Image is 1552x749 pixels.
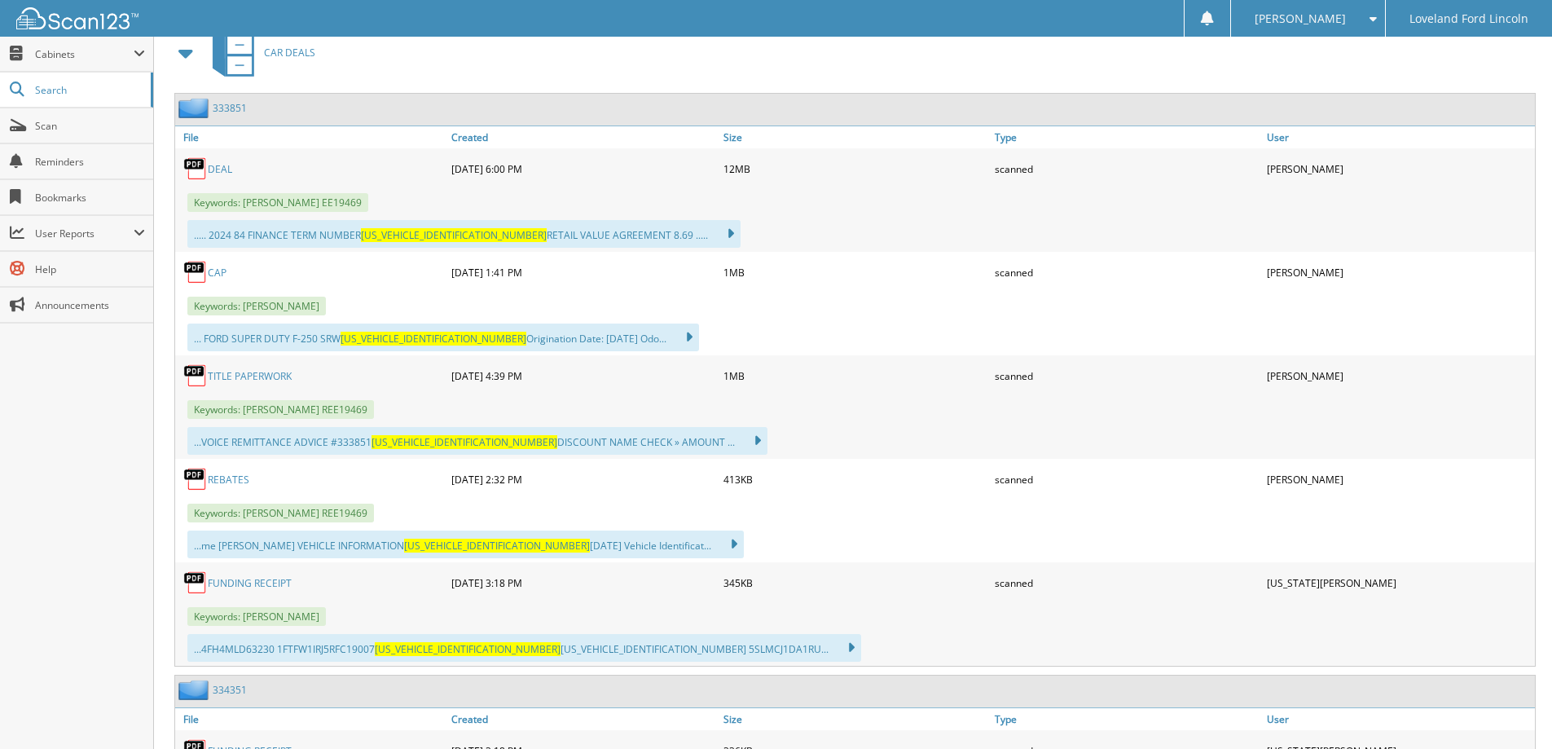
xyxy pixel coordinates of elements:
[35,47,134,61] span: Cabinets
[991,152,1263,185] div: scanned
[208,576,292,590] a: FUNDING RECEIPT
[175,708,447,730] a: File
[183,571,208,595] img: PDF.png
[35,298,145,312] span: Announcements
[991,256,1263,289] div: scanned
[178,680,213,700] img: folder2.png
[1263,256,1535,289] div: [PERSON_NAME]
[183,156,208,181] img: PDF.png
[187,504,374,522] span: Keywords: [PERSON_NAME] REE19469
[1263,152,1535,185] div: [PERSON_NAME]
[35,191,145,205] span: Bookmarks
[719,256,991,289] div: 1MB
[1263,708,1535,730] a: User
[991,566,1263,599] div: scanned
[208,473,249,487] a: REBATES
[719,152,991,185] div: 12MB
[183,363,208,388] img: PDF.png
[719,463,991,496] div: 413KB
[1471,671,1552,749] iframe: Chat Widget
[203,20,315,85] a: CAR DEALS
[187,427,767,455] div: ...VOICE REMITTANCE ADVICE #333851 DISCOUNT NAME CHECK » AMOUNT ...
[208,369,292,383] a: TITLE PAPERWORK
[187,297,326,315] span: Keywords: [PERSON_NAME]
[404,539,590,553] span: [US_VEHICLE_IDENTIFICATION_NUMBER]
[175,126,447,148] a: File
[719,708,991,730] a: Size
[1263,566,1535,599] div: [US_STATE][PERSON_NAME]
[187,531,744,558] div: ...me [PERSON_NAME] VEHICLE INFORMATION [DATE] Vehicle Identificat...
[187,193,368,212] span: Keywords: [PERSON_NAME] EE19469
[187,400,374,419] span: Keywords: [PERSON_NAME] REE19469
[1263,126,1535,148] a: User
[178,98,213,118] img: folder2.png
[208,162,232,176] a: DEAL
[213,101,247,115] a: 333851
[447,152,719,185] div: [DATE] 6:00 PM
[187,220,741,248] div: ..... 2024 84 FINANCE TERM NUMBER RETAIL VALUE AGREEMENT 8.69 .....
[372,435,557,449] span: [US_VEHICLE_IDENTIFICATION_NUMBER]
[183,260,208,284] img: PDF.png
[187,324,699,351] div: ... FORD SUPER DUTY F-250 SRW Origination Date: [DATE] Odo...
[183,467,208,491] img: PDF.png
[361,228,547,242] span: [US_VEHICLE_IDENTIFICATION_NUMBER]
[719,359,991,392] div: 1MB
[447,566,719,599] div: [DATE] 3:18 PM
[447,463,719,496] div: [DATE] 2:32 PM
[447,708,719,730] a: Created
[187,607,326,626] span: Keywords: [PERSON_NAME]
[719,126,991,148] a: Size
[447,256,719,289] div: [DATE] 1:41 PM
[208,266,226,280] a: CAP
[1263,463,1535,496] div: [PERSON_NAME]
[341,332,526,346] span: [US_VEHICLE_IDENTIFICATION_NUMBER]
[213,683,247,697] a: 334351
[16,7,138,29] img: scan123-logo-white.svg
[35,227,134,240] span: User Reports
[991,359,1263,392] div: scanned
[719,566,991,599] div: 345KB
[447,126,719,148] a: Created
[35,262,145,276] span: Help
[1255,14,1346,24] span: [PERSON_NAME]
[187,634,861,662] div: ...4FH4MLD63230 1FTFW1IRJ5RFC19007 [US_VEHICLE_IDENTIFICATION_NUMBER] 5SLMCJ1DA1RU...
[991,126,1263,148] a: Type
[991,463,1263,496] div: scanned
[35,155,145,169] span: Reminders
[1263,359,1535,392] div: [PERSON_NAME]
[375,642,561,656] span: [US_VEHICLE_IDENTIFICATION_NUMBER]
[991,708,1263,730] a: Type
[35,83,143,97] span: Search
[264,46,315,59] span: CAR DEALS
[447,359,719,392] div: [DATE] 4:39 PM
[35,119,145,133] span: Scan
[1409,14,1528,24] span: Loveland Ford Lincoln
